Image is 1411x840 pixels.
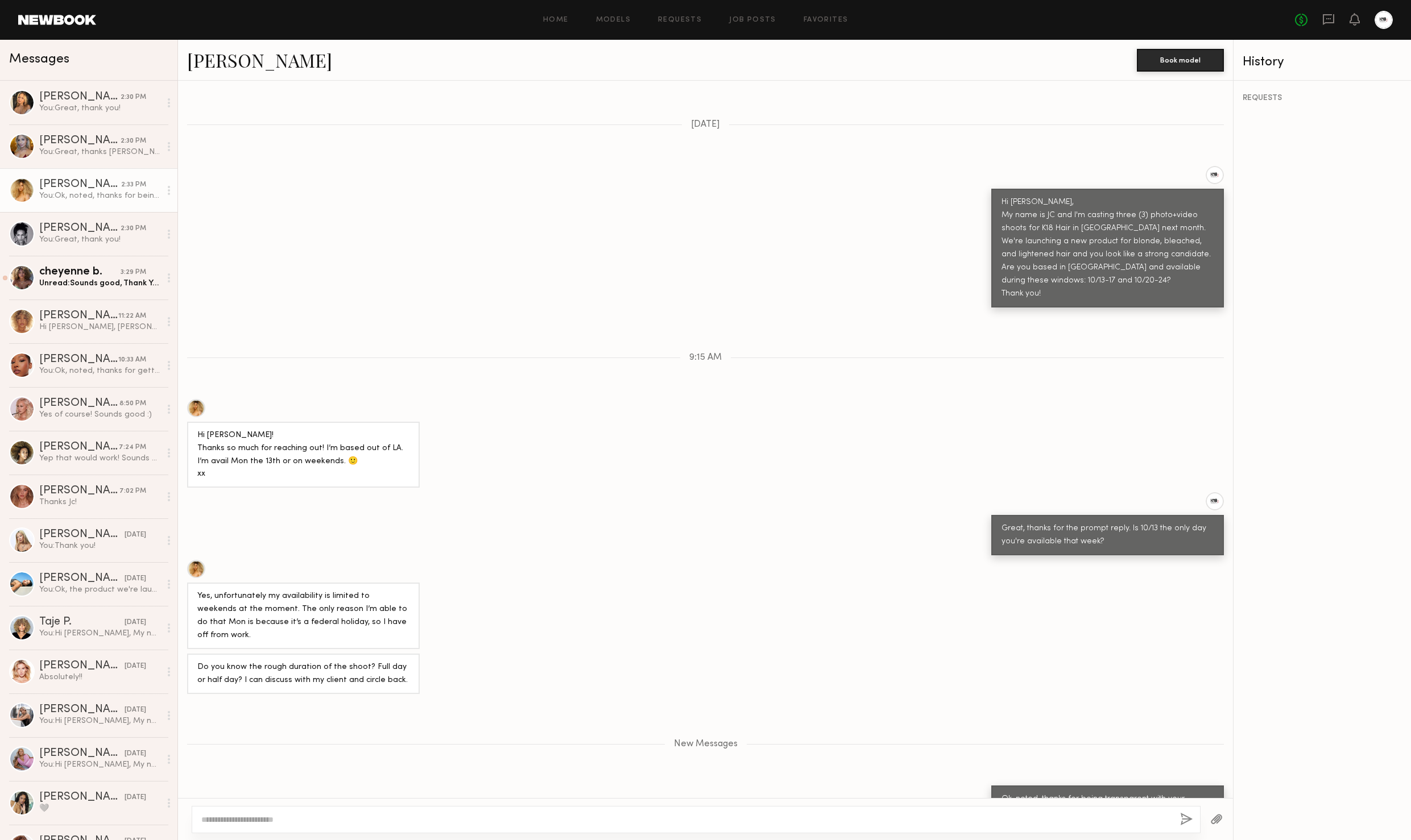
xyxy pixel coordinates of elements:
span: 9:15 AM [689,353,722,363]
div: Do you know the rough duration of the shoot? Full day or half day? I can discuss with my client a... [197,661,409,687]
div: Hi [PERSON_NAME]! Thanks so much for reaching out! I’m based out of LA. I’m avail Mon the 13th or... [197,429,409,481]
div: Thanks Jc! [39,497,160,508]
div: 2:33 PM [121,180,146,190]
div: 3:29 PM [121,267,146,278]
a: Job Posts [729,16,776,24]
a: Requests [658,16,702,24]
div: [DATE] [125,573,146,584]
div: Great, thanks for the prompt reply. Is 10/13 the only day you're available that week? [1002,522,1214,548]
div: REQUESTS [1243,94,1402,102]
div: [DATE] [125,792,146,803]
div: Taje P. [39,617,125,628]
div: You: Great, thank you! [39,234,160,245]
span: Messages [9,53,69,66]
div: You: Great, thanks [PERSON_NAME]! [39,147,160,157]
div: [PERSON_NAME] [39,573,125,584]
div: [PERSON_NAME] [39,310,118,322]
div: [PERSON_NAME] [39,529,125,540]
div: [PERSON_NAME] [39,485,119,497]
a: [PERSON_NAME] [187,48,332,72]
div: [DATE] [125,705,146,716]
div: You: Hi [PERSON_NAME], My name is [PERSON_NAME] and I'm casting three (3) photo+video shoots for ... [39,716,160,726]
a: Models [596,16,631,24]
div: [DATE] [125,661,146,672]
div: You: Thank you! [39,540,160,551]
div: [PERSON_NAME] [39,660,125,672]
div: You: Ok, noted, thanks for getting back! Is your hair still blonde? [39,365,160,376]
a: Book model [1137,55,1224,64]
div: 11:22 AM [118,311,146,322]
div: 7:24 PM [119,442,146,453]
div: 2:30 PM [121,92,146,103]
a: Favorites [804,16,849,24]
div: [PERSON_NAME] [39,704,125,716]
div: 2:30 PM [121,136,146,147]
div: You: Hi [PERSON_NAME], My name is JC and I'm casting three (3) photo+video shoots for K18 Hair in... [39,759,160,770]
div: cheyenne b. [39,267,121,278]
div: Yes of course! Sounds good :) [39,409,160,420]
div: [PERSON_NAME] [39,92,121,103]
div: [PERSON_NAME] [39,792,125,803]
a: Home [543,16,569,24]
div: Yes, unfortunately my availability is limited to weekends at the moment. The only reason I’m able... [197,590,409,642]
div: [PERSON_NAME] [39,442,119,453]
div: [PERSON_NAME] [39,398,119,409]
button: Book model [1137,49,1224,72]
div: Ok, noted, thanks for being transparent with your availability. It would be a full day (10 hrs). [1002,793,1214,819]
div: [PERSON_NAME] [39,748,125,759]
div: 10:33 AM [118,355,146,365]
div: [PERSON_NAME] [39,179,121,190]
div: [PERSON_NAME] [39,223,121,234]
div: You: Great, thank you! [39,103,160,114]
div: 2:30 PM [121,223,146,234]
div: 7:02 PM [119,486,146,497]
div: [DATE] [125,530,146,540]
div: [DATE] [125,617,146,628]
div: You: Ok, noted, thanks for being transparent with your availability. It would be a full day (10 h... [39,190,160,201]
div: [PERSON_NAME] [39,354,118,365]
div: History [1243,56,1402,69]
span: New Messages [674,739,738,749]
div: You: Hi [PERSON_NAME], My name is JC and I'm casting three (3) photo+video shoots for K18 Hair in... [39,628,160,639]
div: You: Ok, the product we're launching is exclusively for blonde hair. If you're open to it, we wou... [39,584,160,595]
div: Absolutely!! [39,672,160,683]
div: [DATE] [125,748,146,759]
div: Hi [PERSON_NAME], [PERSON_NAME] so excited to be considered & potentially be part of this campaig... [39,322,160,332]
div: Unread: Sounds good, Thank You! [39,278,160,289]
div: 🩶 [39,803,160,814]
div: [PERSON_NAME] [39,135,121,147]
span: [DATE] [691,120,720,130]
div: 8:50 PM [119,398,146,409]
div: Yep that would work! Sounds good, I’ll hold for you 🥰 [39,453,160,464]
div: Hi [PERSON_NAME], My name is JC and I'm casting three (3) photo+video shoots for K18 Hair in [GEO... [1002,196,1214,301]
